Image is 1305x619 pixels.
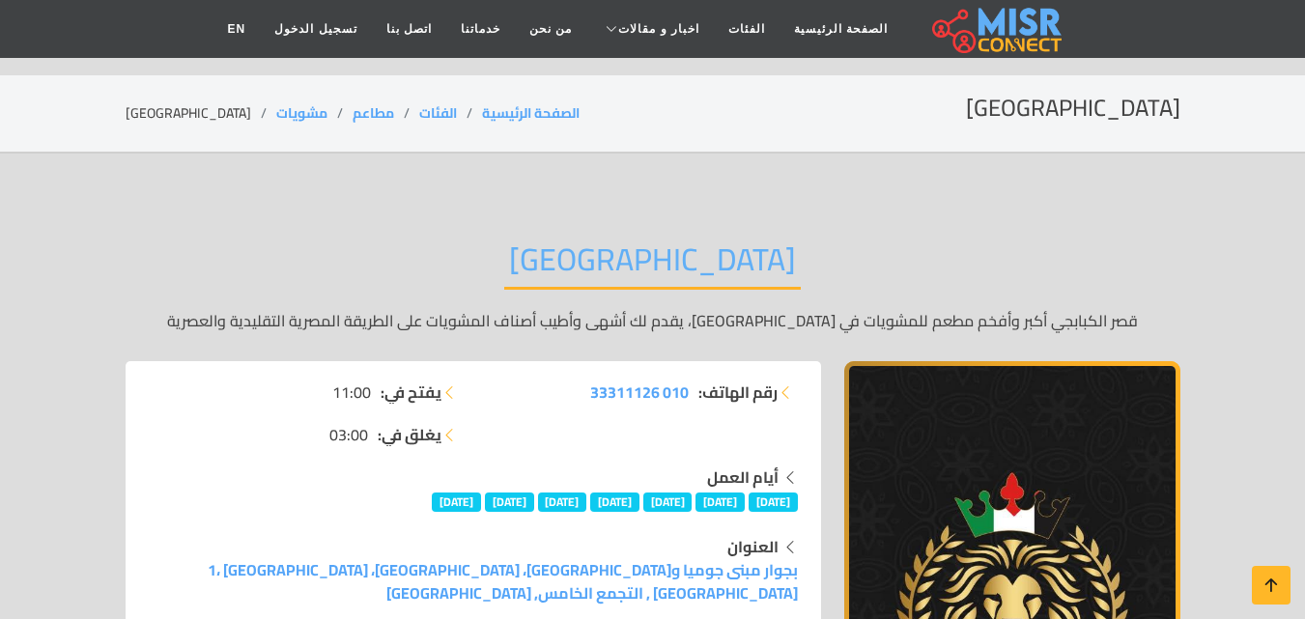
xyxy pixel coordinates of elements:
[372,11,446,47] a: اتصل بنا
[586,11,714,47] a: اخبار و مقالات
[378,423,441,446] strong: يغلق في:
[698,380,778,404] strong: رقم الهاتف:
[126,309,1180,332] p: قصر الكبابجي أكبر وأفخم مطعم للمشويات في [GEOGRAPHIC_DATA]، يقدم لك أشهى وأطيب أصناف المشويات على...
[538,492,587,512] span: [DATE]
[727,532,779,561] strong: العنوان
[381,380,441,404] strong: يفتح في:
[643,492,693,512] span: [DATE]
[590,378,689,407] span: 010 33311126
[707,463,779,492] strong: أيام العمل
[260,11,371,47] a: تسجيل الدخول
[780,11,902,47] a: الصفحة الرئيسية
[932,5,1062,53] img: main.misr_connect
[446,11,515,47] a: خدماتنا
[714,11,780,47] a: الفئات
[590,492,639,512] span: [DATE]
[749,492,798,512] span: [DATE]
[482,100,580,126] a: الصفحة الرئيسية
[504,240,801,290] h2: [GEOGRAPHIC_DATA]
[419,100,457,126] a: الفئات
[515,11,586,47] a: من نحن
[485,492,534,512] span: [DATE]
[432,492,481,512] span: [DATE]
[695,492,745,512] span: [DATE]
[329,423,368,446] span: 03:00
[332,380,371,404] span: 11:00
[276,100,327,126] a: مشويات
[353,100,394,126] a: مطاعم
[590,380,689,404] a: 010 33311126
[126,103,276,124] li: [GEOGRAPHIC_DATA]
[966,95,1180,123] h2: [GEOGRAPHIC_DATA]
[618,20,699,38] span: اخبار و مقالات
[208,555,798,607] a: بجوار مبنى جوميا و[GEOGRAPHIC_DATA]، [GEOGRAPHIC_DATA]، [GEOGRAPHIC_DATA] 1، [GEOGRAPHIC_DATA] , ...
[213,11,261,47] a: EN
